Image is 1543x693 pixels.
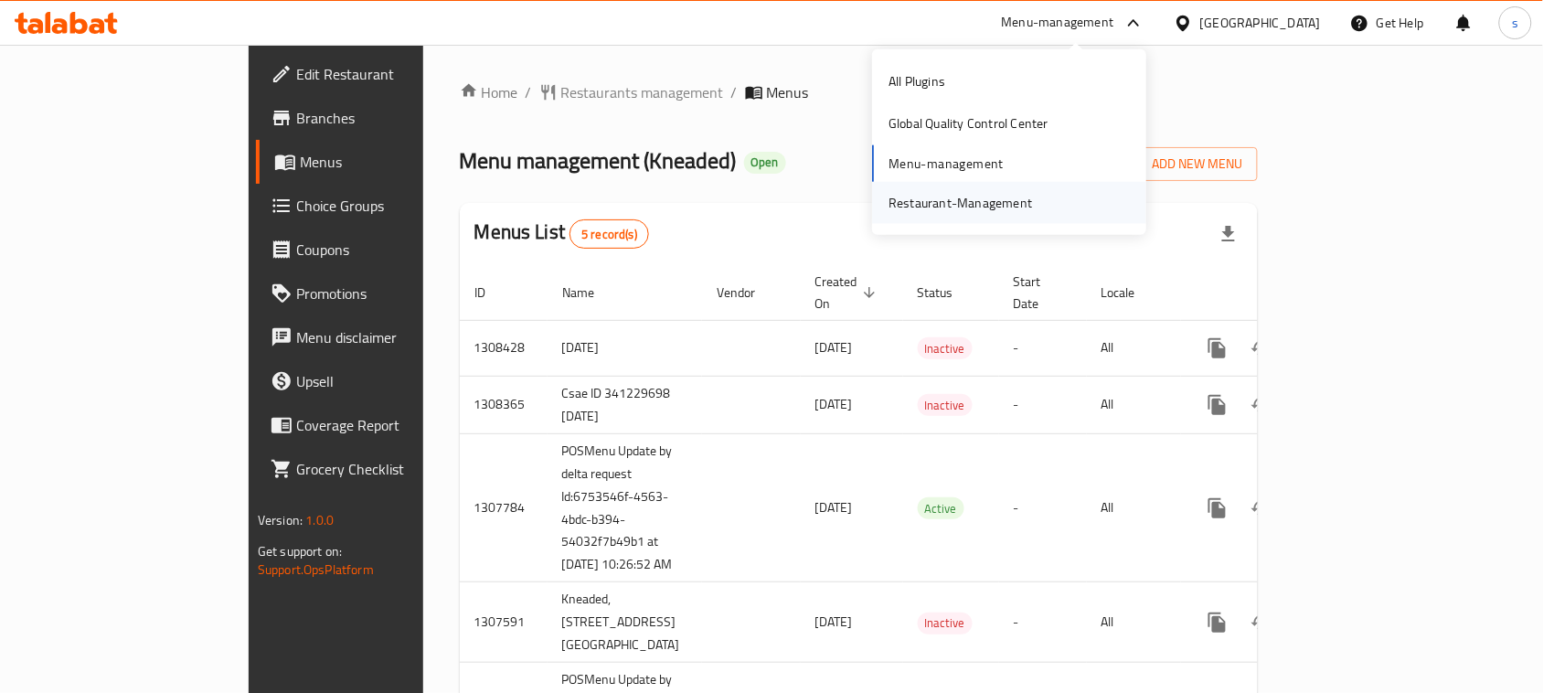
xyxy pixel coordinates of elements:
[258,558,374,581] a: Support.OpsPlatform
[1181,265,1386,321] th: Actions
[918,395,973,416] span: Inactive
[258,539,342,563] span: Get support on:
[918,497,964,519] div: Active
[1087,320,1181,376] td: All
[744,152,786,174] div: Open
[1014,271,1065,315] span: Start Date
[717,282,779,304] span: Vendor
[1512,13,1518,33] span: s
[296,458,492,480] span: Grocery Checklist
[815,336,853,359] span: [DATE]
[562,282,618,304] span: Name
[918,613,973,634] span: Inactive
[1196,486,1240,530] button: more
[256,228,506,272] a: Coupons
[256,272,506,315] a: Promotions
[1200,13,1321,33] div: [GEOGRAPHIC_DATA]
[1087,582,1181,663] td: All
[256,184,506,228] a: Choice Groups
[548,433,702,582] td: POSMenu Update by delta request Id:6753546f-4563-4bdc-b394-54032f7b49b1 at [DATE] 10:26:52 AM
[1131,153,1243,176] span: Add New Menu
[889,71,945,91] div: All Plugins
[526,81,532,103] li: /
[999,582,1087,663] td: -
[1087,433,1181,582] td: All
[460,140,737,181] span: Menu management ( Kneaded )
[918,394,973,416] div: Inactive
[300,151,492,173] span: Menus
[744,155,786,170] span: Open
[815,271,881,315] span: Created On
[889,113,1048,133] div: Global Quality Control Center
[815,496,853,519] span: [DATE]
[918,613,973,634] div: Inactive
[460,81,1258,103] nav: breadcrumb
[474,219,649,249] h2: Menus List
[1196,601,1240,645] button: more
[1116,147,1258,181] button: Add New Menu
[256,52,506,96] a: Edit Restaurant
[815,610,853,634] span: [DATE]
[731,81,738,103] li: /
[1002,12,1114,34] div: Menu-management
[999,376,1087,433] td: -
[1240,383,1283,427] button: Change Status
[256,447,506,491] a: Grocery Checklist
[474,282,509,304] span: ID
[561,81,724,103] span: Restaurants management
[1240,601,1283,645] button: Change Status
[1240,486,1283,530] button: Change Status
[256,96,506,140] a: Branches
[548,376,702,433] td: Csae ID 341229698 [DATE]
[918,282,977,304] span: Status
[1196,383,1240,427] button: more
[999,433,1087,582] td: -
[918,498,964,519] span: Active
[256,403,506,447] a: Coverage Report
[1196,326,1240,370] button: more
[296,283,492,304] span: Promotions
[548,582,702,663] td: Kneaded, [STREET_ADDRESS][GEOGRAPHIC_DATA]
[296,239,492,261] span: Coupons
[569,219,649,249] div: Total records count
[767,81,809,103] span: Menus
[815,392,853,416] span: [DATE]
[305,508,334,532] span: 1.0.0
[258,508,303,532] span: Version:
[296,195,492,217] span: Choice Groups
[296,370,492,392] span: Upsell
[256,140,506,184] a: Menus
[296,63,492,85] span: Edit Restaurant
[889,193,1032,213] div: Restaurant-Management
[539,81,724,103] a: Restaurants management
[256,315,506,359] a: Menu disclaimer
[296,326,492,348] span: Menu disclaimer
[1207,212,1250,256] div: Export file
[918,338,973,359] span: Inactive
[570,226,648,243] span: 5 record(s)
[918,337,973,359] div: Inactive
[296,107,492,129] span: Branches
[1240,326,1283,370] button: Change Status
[256,359,506,403] a: Upsell
[296,414,492,436] span: Coverage Report
[548,320,702,376] td: [DATE]
[1101,282,1159,304] span: Locale
[999,320,1087,376] td: -
[1087,376,1181,433] td: All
